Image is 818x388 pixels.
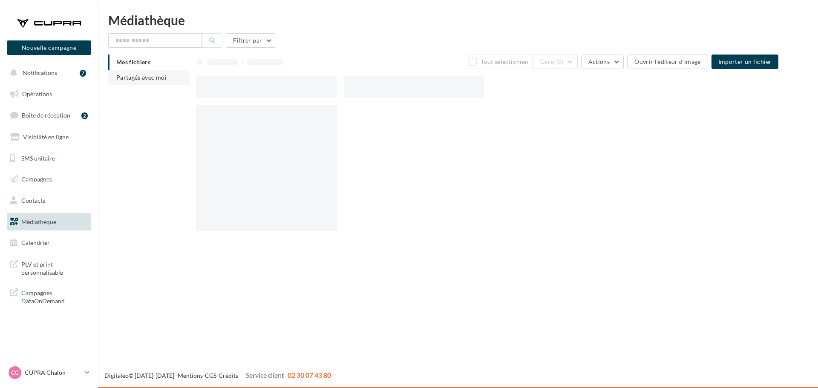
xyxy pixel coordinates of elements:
[21,259,88,277] span: PLV et print personnalisable
[25,368,81,377] p: CUPRA Chalon
[5,106,93,124] a: Boîte de réception2
[465,55,533,69] button: Tout sélectionner
[5,213,93,231] a: Médiathèque
[246,371,284,379] span: Service client
[226,33,276,48] button: Filtrer par
[178,372,203,379] a: Mentions
[219,372,238,379] a: Crédits
[104,372,129,379] a: Digitaleo
[21,239,50,246] span: Calendrier
[205,372,216,379] a: CGS
[581,55,624,69] button: Actions
[711,55,779,69] button: Importer un fichier
[5,192,93,210] a: Contacts
[7,40,91,55] button: Nouvelle campagne
[21,154,55,161] span: SMS unitaire
[22,112,70,119] span: Boîte de réception
[5,64,89,82] button: Notifications 7
[21,218,56,225] span: Médiathèque
[7,365,91,381] a: CC CUPRA Chalon
[80,70,86,77] div: 7
[22,90,52,98] span: Opérations
[5,170,93,188] a: Campagnes
[21,175,52,183] span: Campagnes
[718,58,772,65] span: Importer un fichier
[81,112,88,119] div: 2
[116,58,150,66] span: Mes fichiers
[104,372,331,379] span: © [DATE]-[DATE] - - -
[588,58,610,65] span: Actions
[23,69,57,76] span: Notifications
[116,74,167,81] span: Partagés avec moi
[21,197,45,204] span: Contacts
[11,368,19,377] span: CC
[556,58,564,65] span: (0)
[5,149,93,167] a: SMS unitaire
[108,14,808,26] div: Médiathèque
[5,255,93,280] a: PLV et print personnalisable
[5,128,93,146] a: Visibilité en ligne
[21,287,88,305] span: Campagnes DataOnDemand
[5,284,93,309] a: Campagnes DataOnDemand
[23,133,69,141] span: Visibilité en ligne
[5,234,93,252] a: Calendrier
[627,55,708,69] button: Ouvrir l'éditeur d'image
[288,371,331,379] span: 02 30 07 43 80
[533,55,578,69] button: Gérer(0)
[5,85,93,103] a: Opérations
